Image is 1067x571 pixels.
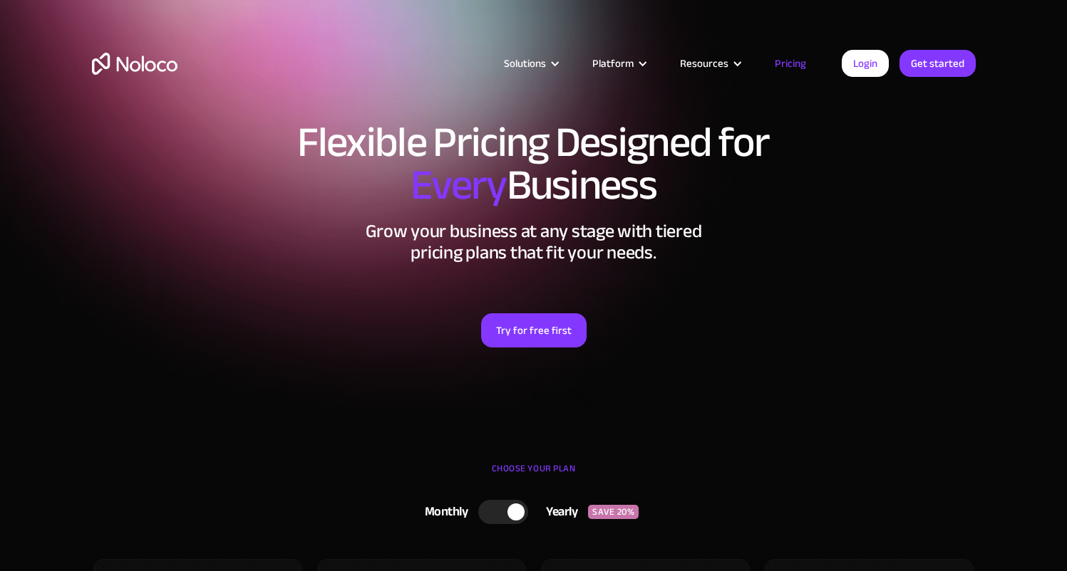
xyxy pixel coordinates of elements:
[504,54,546,73] div: Solutions
[592,54,634,73] div: Platform
[481,313,587,347] a: Try for free first
[486,54,574,73] div: Solutions
[662,54,757,73] div: Resources
[900,50,976,77] a: Get started
[407,501,479,523] div: Monthly
[92,121,976,206] h1: Flexible Pricing Designed for Business
[588,505,639,519] div: SAVE 20%
[574,54,662,73] div: Platform
[757,54,824,73] a: Pricing
[92,458,976,493] div: CHOOSE YOUR PLAN
[92,53,177,75] a: home
[842,50,889,77] a: Login
[528,501,588,523] div: Yearly
[411,145,507,225] span: Every
[680,54,728,73] div: Resources
[92,221,976,263] h2: Grow your business at any stage with tiered pricing plans that fit your needs.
